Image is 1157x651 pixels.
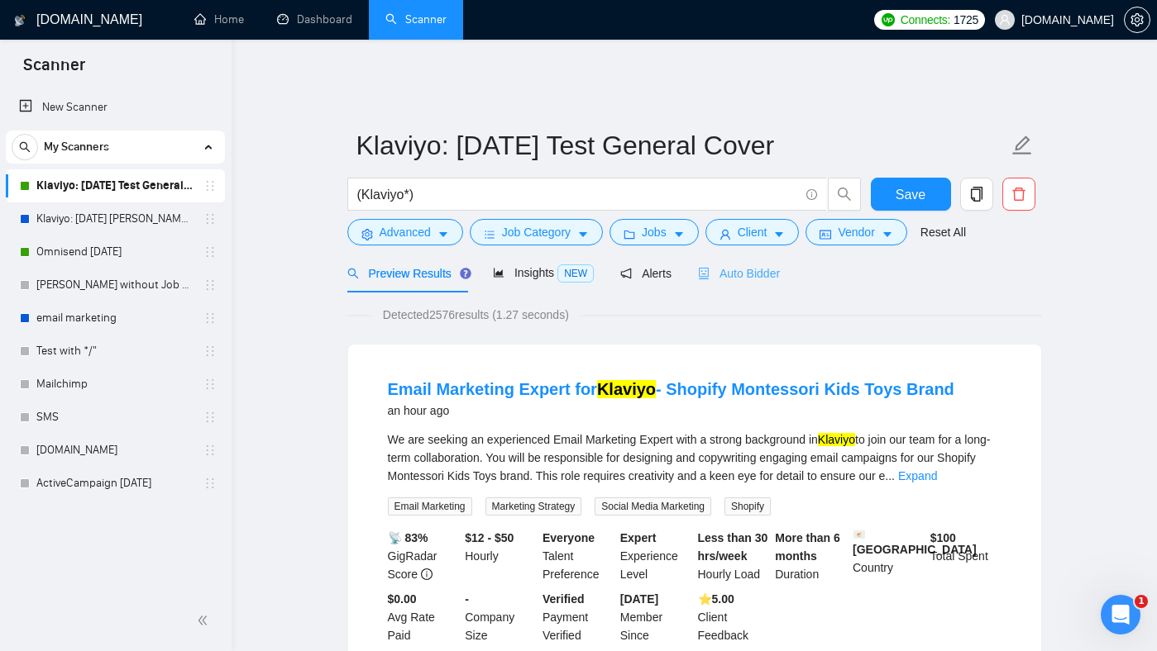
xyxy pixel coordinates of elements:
[610,219,699,245] button: folderJobscaret-down
[595,497,711,516] span: Social Media Marketing
[1125,13,1150,26] span: setting
[1124,13,1150,26] a: setting
[849,529,927,583] div: Country
[347,219,463,245] button: settingAdvancedcaret-down
[1124,7,1150,33] button: setting
[673,228,685,240] span: caret-down
[203,378,217,391] span: holder
[465,592,469,606] b: -
[361,228,373,240] span: setting
[6,131,225,500] li: My Scanners
[882,228,893,240] span: caret-down
[203,278,217,292] span: holder
[620,531,657,544] b: Expert
[557,264,594,283] span: NEW
[493,267,504,278] span: area-chart
[543,531,595,544] b: Everyone
[773,228,785,240] span: caret-down
[620,267,672,280] span: Alerts
[930,531,956,544] b: $ 100
[620,592,658,606] b: [DATE]
[806,219,906,245] button: idcardVendorcaret-down
[203,245,217,259] span: holder
[961,187,992,202] span: copy
[371,306,581,324] span: Detected 2576 results (1.27 seconds)
[203,179,217,192] span: holder
[724,497,771,516] span: Shopify
[775,531,840,563] b: More than 6 months
[461,529,539,583] div: Hourly
[885,469,895,482] span: ...
[388,592,417,606] b: $0.00
[720,228,731,240] span: user
[806,189,817,200] span: info-circle
[12,141,37,153] span: search
[698,531,768,563] b: Less than 30 hrs/week
[203,477,217,490] span: holder
[818,433,855,446] mark: Klaviyo
[597,380,656,398] mark: Klaviyo
[539,590,617,644] div: Payment Verified
[738,223,767,241] span: Client
[820,228,831,240] span: idcard
[543,592,585,606] b: Verified
[385,12,447,26] a: searchScanner
[12,134,38,160] button: search
[465,531,514,544] b: $12 - $50
[203,311,217,325] span: holder
[642,223,667,241] span: Jobs
[357,184,799,205] input: Search Freelance Jobs...
[901,11,950,29] span: Connects:
[36,235,194,268] a: Omnisend [DATE]
[203,411,217,424] span: holder
[14,7,26,34] img: logo
[1011,135,1033,156] span: edit
[197,612,213,629] span: double-left
[698,268,710,279] span: robot
[502,223,571,241] span: Job Category
[829,187,860,202] span: search
[493,266,594,279] span: Insights
[896,184,925,205] span: Save
[385,590,462,644] div: Avg Rate Paid
[36,335,194,368] a: Test with */"
[461,590,539,644] div: Company Size
[347,267,466,280] span: Preview Results
[437,228,449,240] span: caret-down
[1101,595,1140,634] iframe: Intercom live chat
[705,219,800,245] button: userClientcaret-down
[698,267,780,280] span: Auto Bidder
[36,368,194,401] a: Mailchimp
[385,529,462,583] div: GigRadar Score
[617,590,695,644] div: Member Since
[698,592,734,606] b: ⭐️ 5.00
[421,568,433,580] span: info-circle
[1002,178,1035,211] button: delete
[695,590,772,644] div: Client Feedback
[539,529,617,583] div: Talent Preference
[1135,595,1148,608] span: 1
[624,228,635,240] span: folder
[36,467,194,500] a: ActiveCampaign [DATE]
[871,178,951,211] button: Save
[920,223,966,241] a: Reset All
[577,228,589,240] span: caret-down
[203,345,217,358] span: holder
[388,497,472,516] span: Email Marketing
[853,529,865,540] img: 🇨🇾
[36,268,194,302] a: [PERSON_NAME] without Job Category
[838,223,874,241] span: Vendor
[277,12,352,26] a: dashboardDashboard
[36,202,194,235] a: Klaviyo: [DATE] [PERSON_NAME] [MEDICAL_DATA]
[203,444,217,457] span: holder
[36,401,194,434] a: SMS
[388,430,1002,485] div: We are seeking an experienced Email Marketing Expert with a strong background in to join our team...
[485,497,582,516] span: Marketing Strategy
[388,531,428,544] b: 📡 83%
[36,169,194,202] a: Klaviyo: [DATE] Test General Cover
[356,125,1008,166] input: Scanner name...
[960,178,993,211] button: copy
[36,434,194,467] a: [DOMAIN_NAME]
[1003,187,1035,202] span: delete
[898,469,937,482] a: Expand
